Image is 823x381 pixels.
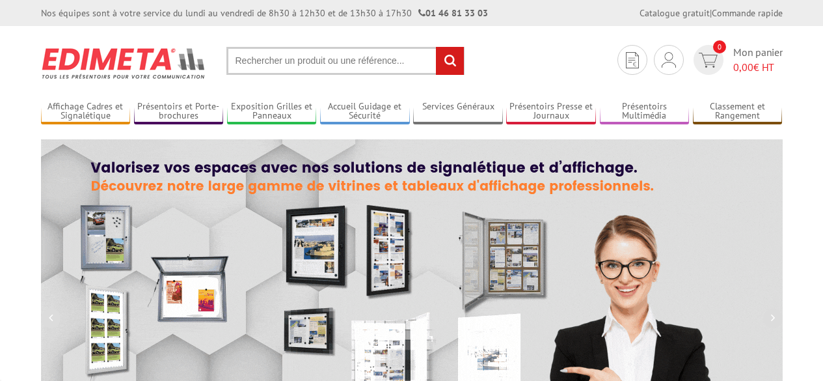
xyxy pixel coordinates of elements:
input: Rechercher un produit ou une référence... [226,47,465,75]
span: Mon panier [733,45,783,75]
a: Commande rapide [712,7,783,19]
a: Services Généraux [413,101,503,122]
span: € HT [733,60,783,75]
div: Nos équipes sont à votre service du lundi au vendredi de 8h30 à 12h30 et de 13h30 à 17h30 [41,7,488,20]
img: devis rapide [626,52,639,68]
span: 0,00 [733,61,753,74]
a: Accueil Guidage et Sécurité [320,101,410,122]
a: devis rapide 0 Mon panier 0,00€ HT [690,45,783,75]
a: Exposition Grilles et Panneaux [227,101,317,122]
img: Présentoir, panneau, stand - Edimeta - PLV, affichage, mobilier bureau, entreprise [41,39,207,87]
a: Présentoirs et Porte-brochures [134,101,224,122]
span: 0 [713,40,726,53]
a: Présentoirs Multimédia [600,101,690,122]
a: Affichage Cadres et Signalétique [41,101,131,122]
div: | [640,7,783,20]
a: Présentoirs Presse et Journaux [506,101,596,122]
img: devis rapide [699,53,718,68]
img: devis rapide [662,52,676,68]
strong: 01 46 81 33 03 [418,7,488,19]
input: rechercher [436,47,464,75]
a: Catalogue gratuit [640,7,710,19]
a: Classement et Rangement [693,101,783,122]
